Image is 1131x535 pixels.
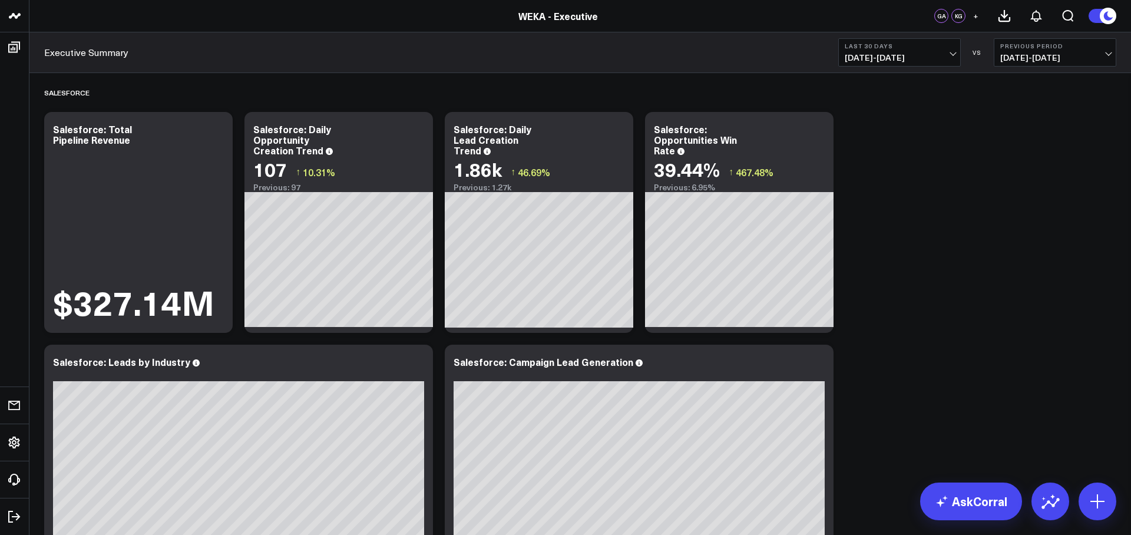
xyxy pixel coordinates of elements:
[296,164,300,180] span: ↑
[729,164,733,180] span: ↑
[838,38,961,67] button: Last 30 Days[DATE]-[DATE]
[454,158,502,180] div: 1.86k
[511,164,515,180] span: ↑
[53,285,214,318] div: $327.14M
[53,123,132,146] div: Salesforce: Total Pipeline Revenue
[253,123,331,157] div: Salesforce: Daily Opportunity Creation Trend
[253,158,287,180] div: 107
[253,183,424,192] div: Previous: 97
[53,355,190,368] div: Salesforce: Leads by Industry
[518,166,550,179] span: 46.69%
[518,9,598,22] a: WEKA - Executive
[967,49,988,56] div: VS
[454,355,633,368] div: Salesforce: Campaign Lead Generation
[454,123,531,157] div: Salesforce: Daily Lead Creation Trend
[1000,42,1110,49] b: Previous Period
[845,42,954,49] b: Last 30 Days
[454,183,624,192] div: Previous: 1.27k
[44,46,128,59] a: Executive Summary
[845,53,954,62] span: [DATE] - [DATE]
[654,123,737,157] div: Salesforce: Opportunities Win Rate
[951,9,965,23] div: KG
[736,166,773,179] span: 467.48%
[654,183,825,192] div: Previous: 6.95%
[654,158,720,180] div: 39.44%
[968,9,983,23] button: +
[1000,53,1110,62] span: [DATE] - [DATE]
[994,38,1116,67] button: Previous Period[DATE]-[DATE]
[44,79,90,106] div: Salesforce
[303,166,335,179] span: 10.31%
[934,9,948,23] div: GA
[973,12,978,20] span: +
[920,483,1022,520] a: AskCorral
